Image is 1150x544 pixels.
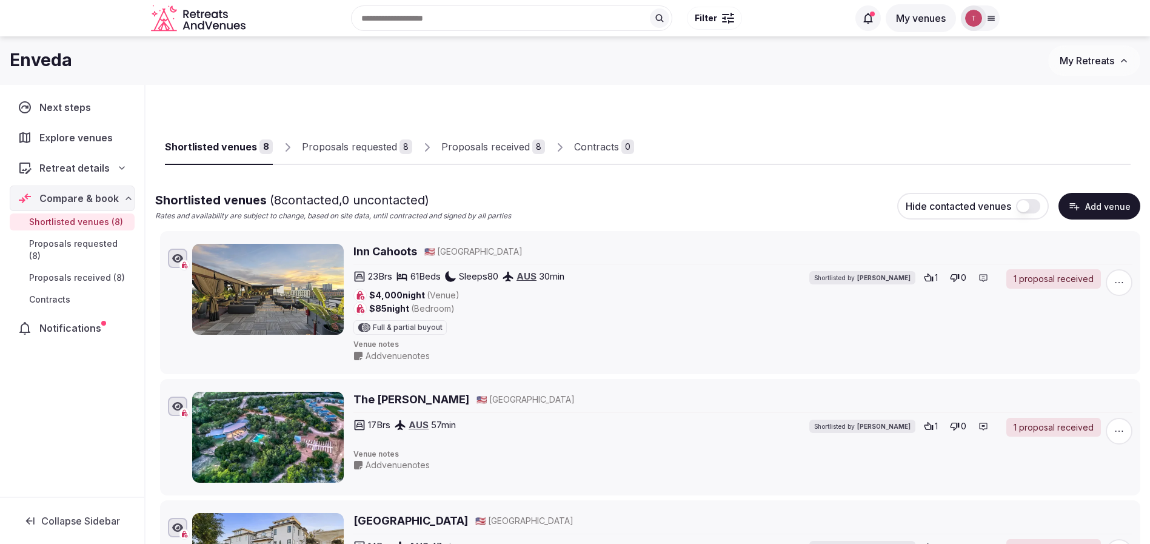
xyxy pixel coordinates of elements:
span: [GEOGRAPHIC_DATA] [489,394,575,406]
a: Proposals requested (8) [10,235,135,264]
a: My venues [886,12,956,24]
span: [PERSON_NAME] [857,422,911,431]
span: (Bedroom) [411,303,455,314]
span: $4,000 night [369,289,460,301]
a: Shortlisted venues (8) [10,213,135,230]
span: $85 night [369,303,455,315]
div: Shortlisted venues [165,139,257,154]
span: Hide contacted venues [906,200,1011,212]
div: 8 [399,139,412,154]
button: 0 [946,269,970,286]
span: Contracts [29,294,70,306]
button: Filter [687,7,742,30]
a: Proposals received8 [441,130,545,165]
span: 17 Brs [368,418,390,431]
a: Proposals received (8) [10,269,135,286]
span: 30 min [539,270,564,283]
span: Proposals received (8) [29,272,125,284]
span: 1 [935,420,938,432]
h1: Enveda [10,49,72,72]
a: AUS [516,270,537,282]
div: Proposals requested [302,139,397,154]
div: 8 [532,139,545,154]
span: Add venue notes [366,350,430,362]
span: 57 min [431,418,456,431]
span: Compare & book [39,191,119,206]
a: 1 proposal received [1006,269,1101,289]
span: Shortlisted venues [155,193,429,207]
button: Collapse Sidebar [10,508,135,534]
button: 1 [920,418,941,435]
span: 🇺🇸 [424,246,435,257]
img: Inn Cahoots [192,244,344,335]
img: Thiago Martins [965,10,982,27]
button: 1 [920,269,941,286]
a: Visit the homepage [151,5,248,32]
button: My venues [886,4,956,32]
a: Proposals requested8 [302,130,412,165]
span: Sleeps 80 [459,270,498,283]
span: Collapse Sidebar [41,515,120,527]
button: 0 [946,418,970,435]
span: 🇺🇸 [476,394,487,405]
span: 🇺🇸 [475,515,486,526]
div: Shortlisted by [809,271,915,284]
button: 🇺🇸 [475,515,486,527]
div: Proposals received [441,139,530,154]
span: Venue notes [353,340,1132,350]
span: My Retreats [1060,55,1114,67]
svg: Retreats and Venues company logo [151,5,248,32]
span: Filter [695,12,717,24]
button: Add venue [1058,193,1140,220]
span: [GEOGRAPHIC_DATA] [488,515,573,527]
span: Venue notes [353,449,1132,460]
button: My Retreats [1048,45,1140,76]
a: Contracts [10,291,135,308]
span: Proposals requested (8) [29,238,130,262]
span: Full & partial buyout [373,324,443,331]
span: (Venue) [427,290,460,300]
a: Shortlisted venues8 [165,130,273,165]
div: 0 [621,139,634,154]
a: 1 proposal received [1006,418,1101,437]
span: Add venue notes [366,459,430,471]
span: [GEOGRAPHIC_DATA] [437,246,523,258]
div: Shortlisted by [809,420,915,433]
a: Next steps [10,95,135,120]
span: 0 [961,272,966,284]
button: 🇺🇸 [424,246,435,258]
a: Notifications [10,315,135,341]
span: 61 Beds [410,270,441,283]
span: ( 8 contacted, 0 uncontacted) [270,193,429,207]
p: Rates and availability are subject to change, based on site data, until contracted and signed by ... [155,211,511,221]
div: Contracts [574,139,619,154]
span: Retreat details [39,161,110,175]
span: Next steps [39,100,96,115]
span: 1 [935,272,938,284]
div: 8 [259,139,273,154]
a: Explore venues [10,125,135,150]
img: The Liney Moon [192,392,344,483]
a: The [PERSON_NAME] [353,392,469,407]
span: Explore venues [39,130,118,145]
a: [GEOGRAPHIC_DATA] [353,513,468,528]
a: AUS [409,419,429,431]
span: [PERSON_NAME] [857,274,911,282]
a: Inn Cahoots [353,244,417,259]
button: 🇺🇸 [476,394,487,406]
span: 23 Brs [368,270,392,283]
span: Notifications [39,321,106,335]
a: Contracts0 [574,130,634,165]
span: Shortlisted venues (8) [29,216,123,228]
span: 0 [961,420,966,432]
